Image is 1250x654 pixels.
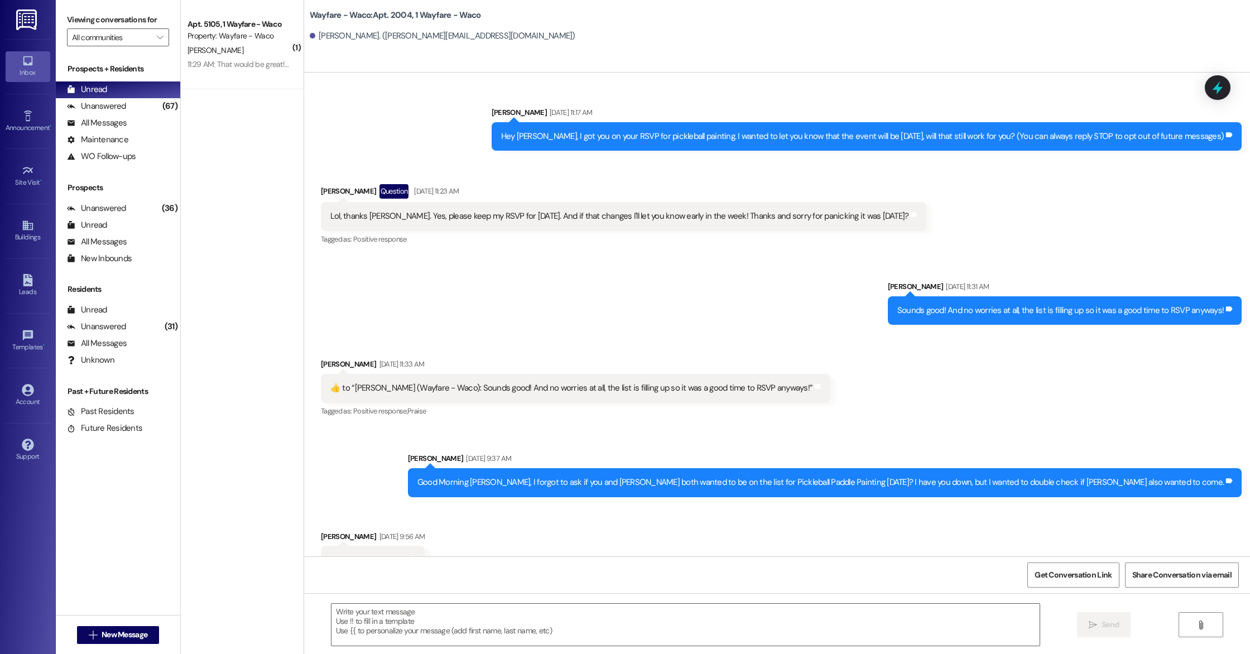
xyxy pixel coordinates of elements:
div: ​👍​ to “ [PERSON_NAME] (Wayfare - Waco): Sounds good! And no worries at all, the list is filling ... [330,382,813,394]
a: Templates • [6,326,50,356]
a: Inbox [6,51,50,81]
div: New Inbounds [67,253,132,265]
span: [PERSON_NAME] [187,45,243,55]
span: • [50,122,51,130]
div: All Messages [67,338,127,349]
span: • [40,177,42,185]
div: Unanswered [67,100,126,112]
div: Hey [PERSON_NAME], I got you on your RSVP for pickleball painting. I wanted to let you know that ... [501,131,1224,142]
div: [DATE] 11:33 AM [377,358,425,370]
div: (36) [159,200,180,217]
div: Good Morning [PERSON_NAME], I forgot to ask if you and [PERSON_NAME] both wanted to be on the lis... [417,477,1224,488]
div: Tagged as: [321,403,831,419]
div: Unread [67,219,107,231]
div: Residents [56,283,180,295]
div: All Messages [67,117,127,129]
div: Just me, thanks! [330,554,388,566]
div: Lol, thanks [PERSON_NAME]. Yes, please keep my RSVP for [DATE]. And if that changes I'll let you ... [330,210,909,222]
div: Unknown [67,354,114,366]
div: [DATE] 9:56 AM [377,531,425,542]
i:  [89,631,97,639]
div: Unread [67,84,107,95]
i:  [157,33,163,42]
span: Send [1102,619,1119,631]
span: • [43,342,45,349]
div: Prospects [56,182,180,194]
div: [PERSON_NAME] [321,358,831,374]
span: Positive response [353,234,407,244]
span: New Message [102,629,147,641]
div: Past + Future Residents [56,386,180,397]
div: Question [379,184,409,198]
div: Sounds good! And no worries at all, the list is filling up so it was a good time to RSVP anyways! [897,305,1224,316]
i:  [1196,621,1205,629]
div: Property: Wayfare - Waco [187,30,291,42]
b: Wayfare - Waco: Apt. 2004, 1 Wayfare - Waco [310,9,481,21]
label: Viewing conversations for [67,11,169,28]
div: Past Residents [67,406,134,417]
a: Support [6,435,50,465]
div: Tagged as: [321,231,927,247]
div: All Messages [67,236,127,248]
a: Leads [6,271,50,301]
div: [PERSON_NAME]. ([PERSON_NAME][EMAIL_ADDRESS][DOMAIN_NAME]) [310,30,575,42]
div: 11:29 AM: That would be great! I am available [DATE] to talk to someone. If you give me the conta... [187,59,626,69]
span: Positive response , [353,406,407,416]
div: Prospects + Residents [56,63,180,75]
div: (31) [162,318,180,335]
div: [DATE] 11:17 AM [547,107,592,118]
input: All communities [72,28,151,46]
div: [DATE] 11:23 AM [411,185,459,197]
button: New Message [77,626,160,644]
a: Buildings [6,216,50,246]
button: Send [1077,612,1131,637]
div: Apt. 5105, 1 Wayfare - Waco [187,18,291,30]
div: Unanswered [67,321,126,333]
span: Share Conversation via email [1132,569,1232,581]
button: Share Conversation via email [1125,562,1239,588]
button: Get Conversation Link [1027,562,1119,588]
div: [DATE] 9:37 AM [463,453,511,464]
img: ResiDesk Logo [16,9,39,30]
div: Unanswered [67,203,126,214]
div: Future Residents [67,422,142,434]
i:  [1089,621,1097,629]
div: (67) [160,98,180,115]
div: [PERSON_NAME] [888,281,1242,296]
a: Account [6,381,50,411]
div: [PERSON_NAME] [492,107,1242,122]
div: WO Follow-ups [67,151,136,162]
a: Site Visit • [6,161,50,191]
div: [PERSON_NAME] [321,531,425,546]
div: Maintenance [67,134,128,146]
div: Unread [67,304,107,316]
span: Get Conversation Link [1035,569,1112,581]
div: [PERSON_NAME] [408,453,1242,468]
span: Praise [407,406,426,416]
div: [PERSON_NAME] [321,184,927,202]
div: [DATE] 11:31 AM [943,281,989,292]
